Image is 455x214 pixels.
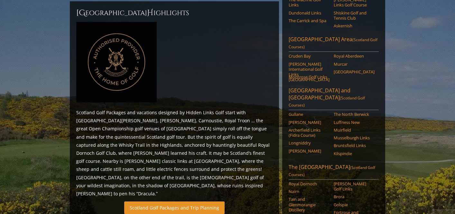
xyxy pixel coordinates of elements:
[289,165,375,177] span: (Scotland Golf Courses)
[76,108,273,198] p: Scotland Golf Packages and vacations designed by Hidden Links Golf start with [GEOGRAPHIC_DATA][P...
[289,148,330,154] a: [PERSON_NAME]
[334,143,375,148] a: Bruntsfield Links
[334,181,375,192] a: [PERSON_NAME] Golf Links
[289,18,330,23] a: The Carrick and Spa
[147,8,153,18] span: H
[334,120,375,125] a: Luffness New
[334,202,375,207] a: Golspie
[289,10,330,15] a: Dundonald Links
[289,87,379,110] a: [GEOGRAPHIC_DATA] and [GEOGRAPHIC_DATA](Scotland Golf Courses)
[334,151,375,156] a: Kilspindie
[334,127,375,133] a: Muirfield
[289,127,330,138] a: Archerfield Links (Fidra Course)
[289,112,330,117] a: Gullane
[289,36,379,52] a: [GEOGRAPHIC_DATA] Area(Scotland Golf Courses)
[289,140,330,145] a: Longniddry
[289,189,330,194] a: Nairn
[289,197,330,212] a: Tain and Glenmorangie Distillery
[289,120,330,125] a: [PERSON_NAME]
[334,135,375,140] a: Musselburgh Links
[289,163,379,180] a: The [GEOGRAPHIC_DATA](Scotland Golf Courses)
[334,61,375,67] a: Murcar
[289,61,330,82] a: [PERSON_NAME] International Golf Links [GEOGRAPHIC_DATA]
[334,69,375,74] a: [GEOGRAPHIC_DATA]
[289,53,330,59] a: Cruden Bay
[334,194,375,199] a: Brora
[124,201,225,214] a: Scotland Golf Packages and Trip Planning
[76,8,273,18] h2: [GEOGRAPHIC_DATA] ighlights
[289,74,330,79] a: Montrose Golf Links
[334,53,375,59] a: Royal Aberdeen
[334,10,375,21] a: Shiskine Golf and Tennis Club
[289,181,330,186] a: Royal Dornoch
[334,23,375,28] a: Askernish
[334,112,375,117] a: The North Berwick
